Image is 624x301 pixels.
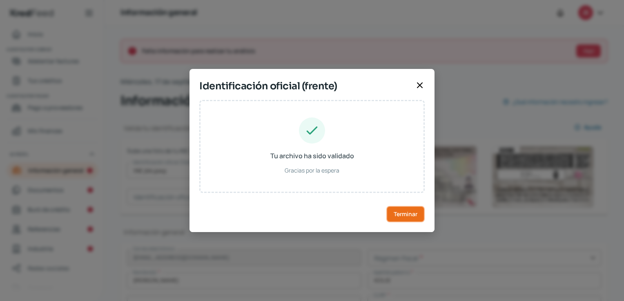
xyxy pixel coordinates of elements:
[285,165,339,175] span: Gracias por la espera
[386,206,425,222] button: Terminar
[394,211,417,217] span: Terminar
[299,117,325,144] img: Tu archivo ha sido validado
[199,79,412,93] span: Identificación oficial (frente)
[270,150,354,162] span: Tu archivo ha sido validado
